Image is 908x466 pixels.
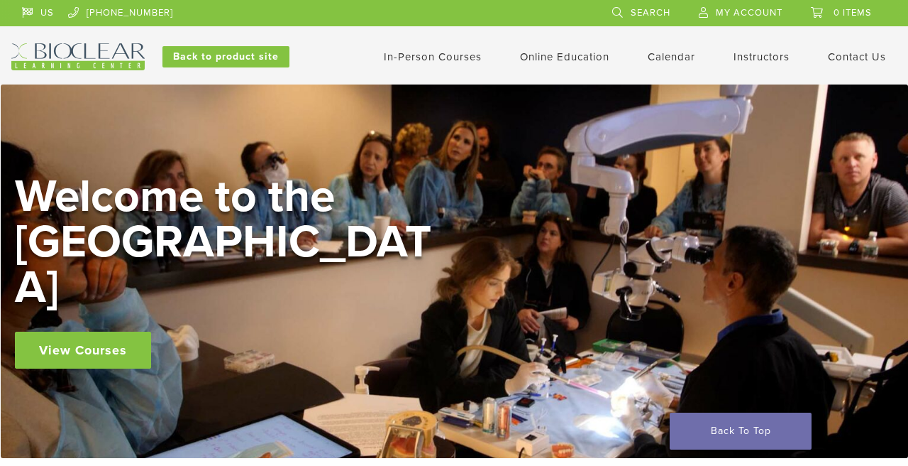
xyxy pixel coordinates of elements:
[670,413,812,450] a: Back To Top
[162,46,289,67] a: Back to product site
[733,50,790,63] a: Instructors
[631,7,670,18] span: Search
[520,50,609,63] a: Online Education
[648,50,695,63] a: Calendar
[384,50,482,63] a: In-Person Courses
[11,43,145,70] img: Bioclear
[834,7,872,18] span: 0 items
[15,332,151,369] a: View Courses
[716,7,782,18] span: My Account
[15,174,441,310] h2: Welcome to the [GEOGRAPHIC_DATA]
[828,50,886,63] a: Contact Us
